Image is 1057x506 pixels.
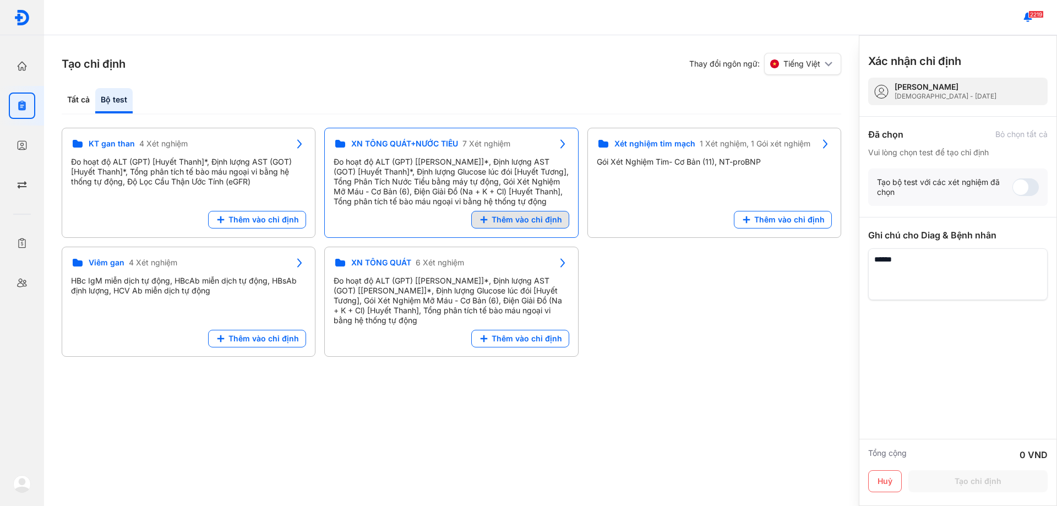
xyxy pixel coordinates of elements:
button: Thêm vào chỉ định [471,211,569,228]
span: 7 Xét nghiệm [462,139,510,149]
div: Tất cả [62,88,95,113]
div: Đo hoạt độ ALT (GPT) [Huyết Thanh]*, Định lượng AST (GOT) [Huyết Thanh]*, Tổng phân tích tế bào m... [71,157,306,187]
div: Tổng cộng [868,448,907,461]
div: Tạo bộ test với các xét nghiệm đã chọn [877,177,1012,197]
div: Gói Xét Nghiệm Tim- Cơ Bản (11), NT-proBNP [597,157,832,167]
div: 0 VND [1020,448,1048,461]
div: HBc IgM miễn dịch tự động, HBcAb miễn dịch tự động, HBsAb định lượng, HCV Ab miễn dịch tự động [71,276,306,296]
h3: Xác nhận chỉ định [868,53,961,69]
span: Xét nghiệm tim mạch [614,139,695,149]
span: Viêm gan [89,258,124,268]
span: XN TỔNG QUÁT+NƯỚC TIỂU [351,139,458,149]
button: Thêm vào chỉ định [208,330,306,347]
div: Đã chọn [868,128,903,141]
div: Đo hoạt độ ALT (GPT) [[PERSON_NAME]]*, Định lượng AST (GOT) [Huyết Thanh]*, Định lượng Glucose lú... [334,157,569,206]
span: 4 Xét nghiệm [129,258,177,268]
button: Huỷ [868,470,902,492]
span: Thêm vào chỉ định [754,215,825,225]
div: Bỏ chọn tất cả [995,129,1048,139]
button: Thêm vào chỉ định [471,330,569,347]
span: 6 Xét nghiệm [416,258,464,268]
span: Tiếng Việt [783,59,820,69]
span: 2219 [1028,10,1044,18]
button: Tạo chỉ định [908,470,1048,492]
span: 1 Xét nghiệm, 1 Gói xét nghiệm [700,139,810,149]
button: Thêm vào chỉ định [208,211,306,228]
div: [DEMOGRAPHIC_DATA] - [DATE] [895,92,996,101]
h3: Tạo chỉ định [62,56,126,72]
button: Thêm vào chỉ định [734,211,832,228]
img: logo [14,9,30,26]
div: Bộ test [95,88,133,113]
span: 4 Xét nghiệm [139,139,188,149]
span: Thêm vào chỉ định [228,334,299,344]
div: [PERSON_NAME] [895,82,996,92]
span: Thêm vào chỉ định [228,215,299,225]
span: KT gan than [89,139,135,149]
span: Thêm vào chỉ định [492,334,562,344]
span: XN TỔNG QUÁT [351,258,411,268]
span: Thêm vào chỉ định [492,215,562,225]
img: logo [13,475,31,493]
div: Vui lòng chọn test để tạo chỉ định [868,148,1048,157]
div: Đo hoạt độ ALT (GPT) [[PERSON_NAME]]*, Định lượng AST (GOT) [[PERSON_NAME]]*, Định lượng Glucose ... [334,276,569,325]
div: Thay đổi ngôn ngữ: [689,53,841,75]
div: Ghi chú cho Diag & Bệnh nhân [868,228,1048,242]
